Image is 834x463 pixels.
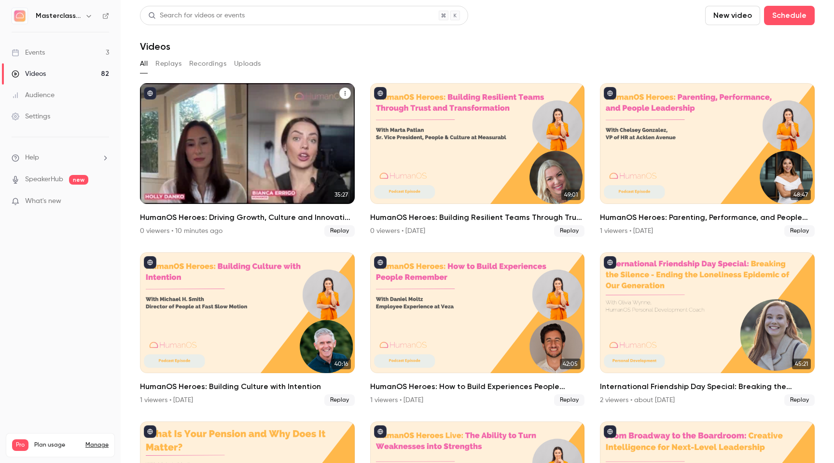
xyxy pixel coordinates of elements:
[784,394,815,406] span: Replay
[370,83,585,237] li: HumanOS Heroes: Building Resilient Teams Through Trust and Transformation
[144,256,156,269] button: published
[560,359,581,369] span: 42:05
[370,226,425,236] div: 0 viewers • [DATE]
[600,212,815,223] h2: HumanOS Heroes: Parenting, Performance, and People Leadership
[140,381,355,392] h2: HumanOS Heroes: Building Culture with Intention
[12,69,46,79] div: Videos
[12,48,45,58] div: Events
[764,6,815,25] button: Schedule
[604,87,616,100] button: published
[144,87,156,100] button: published
[374,87,387,100] button: published
[12,439,28,451] span: Pro
[324,225,355,237] span: Replay
[600,226,653,236] div: 1 viewers • [DATE]
[370,212,585,223] h2: HumanOS Heroes: Building Resilient Teams Through Trust and Transformation
[140,83,355,237] a: 35:27HumanOS Heroes: Driving Growth, Culture and Innovation Through the People Advantage0 viewers...
[25,174,63,185] a: SpeakerHub
[34,441,80,449] span: Plan usage
[324,394,355,406] span: Replay
[600,83,815,237] li: HumanOS Heroes: Parenting, Performance, and People Leadership
[155,56,181,72] button: Replays
[370,252,585,406] li: HumanOS Heroes: How to Build Experiences People Remember
[600,252,815,406] a: 45:21International Friendship Day Special: Breaking the Silence - Ending the Loneliness Epidemic ...
[189,56,226,72] button: Recordings
[140,83,355,237] li: HumanOS Heroes: Driving Growth, Culture and Innovation Through the People Advantage
[705,6,760,25] button: New video
[332,359,351,369] span: 40:16
[140,226,222,236] div: 0 viewers • 10 minutes ago
[12,153,109,163] li: help-dropdown-opener
[332,189,351,200] span: 35:27
[69,175,88,185] span: new
[140,56,148,72] button: All
[604,256,616,269] button: published
[374,425,387,438] button: published
[600,83,815,237] a: 48:47HumanOS Heroes: Parenting, Performance, and People Leadership1 viewers • [DATE]Replay
[370,252,585,406] a: 42:05HumanOS Heroes: How to Build Experiences People Remember1 viewers • [DATE]Replay
[784,225,815,237] span: Replay
[370,381,585,392] h2: HumanOS Heroes: How to Build Experiences People Remember
[140,252,355,406] li: HumanOS Heroes: Building Culture with Intention
[600,252,815,406] li: International Friendship Day Special: Breaking the Silence - Ending the Loneliness Epidemic of Ou...
[140,395,193,405] div: 1 viewers • [DATE]
[792,359,811,369] span: 45:21
[561,189,581,200] span: 49:01
[144,425,156,438] button: published
[36,11,81,21] h6: Masterclass Channel
[140,41,170,52] h1: Videos
[25,153,39,163] span: Help
[12,90,55,100] div: Audience
[12,8,28,24] img: Masterclass Channel
[85,441,109,449] a: Manage
[374,256,387,269] button: published
[554,394,584,406] span: Replay
[370,395,423,405] div: 1 viewers • [DATE]
[600,381,815,392] h2: International Friendship Day Special: Breaking the Silence - Ending the Loneliness Epidemic of Ou...
[600,395,675,405] div: 2 viewers • about [DATE]
[554,225,584,237] span: Replay
[25,196,61,206] span: What's new
[604,425,616,438] button: published
[140,252,355,406] a: 40:16HumanOS Heroes: Building Culture with Intention1 viewers • [DATE]Replay
[140,212,355,223] h2: HumanOS Heroes: Driving Growth, Culture and Innovation Through the People Advantage
[12,112,50,121] div: Settings
[140,6,815,457] section: Videos
[148,11,245,21] div: Search for videos or events
[234,56,261,72] button: Uploads
[791,189,811,200] span: 48:47
[370,83,585,237] a: 49:01HumanOS Heroes: Building Resilient Teams Through Trust and Transformation0 viewers • [DATE]R...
